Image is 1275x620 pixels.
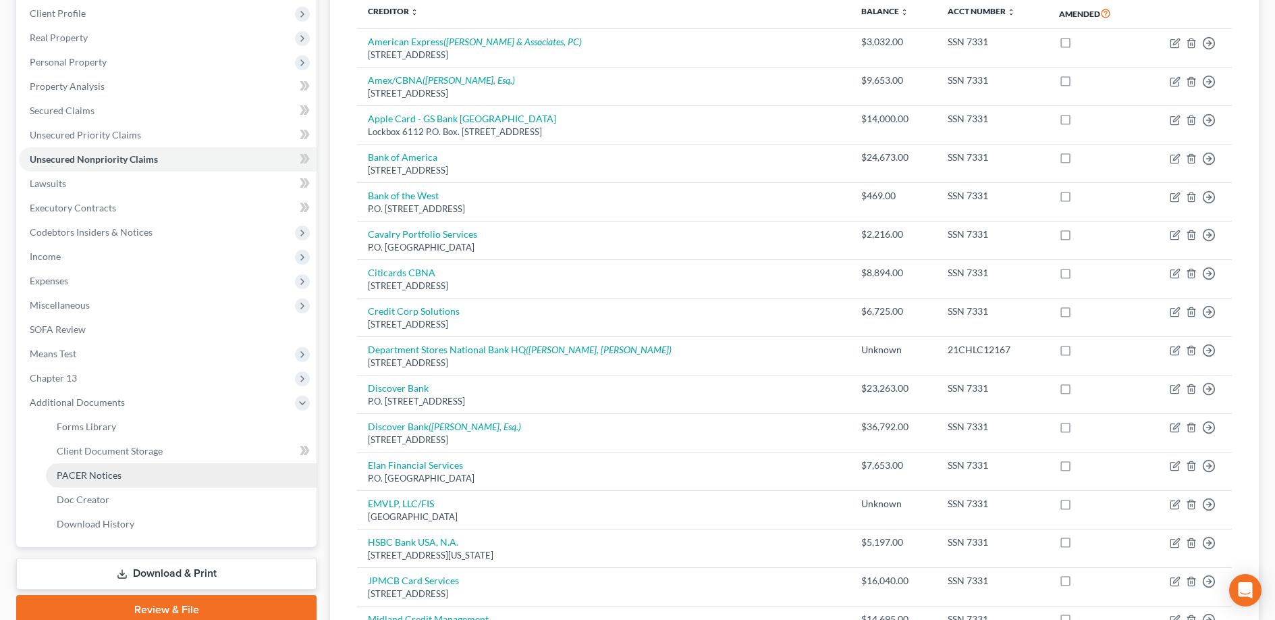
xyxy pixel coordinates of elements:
[30,80,105,92] span: Property Analysis
[30,324,86,335] span: SOFA Review
[368,164,840,177] div: [STREET_ADDRESS]
[368,421,521,432] a: Discover Bank([PERSON_NAME], Esq.)
[30,299,90,311] span: Miscellaneous
[19,196,317,220] a: Executory Contracts
[861,35,926,49] div: $3,032.00
[368,87,840,100] div: [STREET_ADDRESS]
[861,574,926,588] div: $16,040.00
[19,99,317,123] a: Secured Claims
[368,190,439,201] a: Bank of the West
[30,105,94,116] span: Secured Claims
[368,549,840,562] div: [STREET_ADDRESS][US_STATE]
[57,518,134,529] span: Download History
[57,494,109,505] span: Doc Creator
[861,228,926,241] div: $2,216.00
[948,343,1037,357] div: 21CHLC12167
[368,511,840,523] div: [GEOGRAPHIC_DATA]
[57,421,116,432] span: Forms Library
[368,472,840,485] div: P.O. [GEOGRAPHIC_DATA]
[948,536,1037,549] div: SSN 7331
[948,420,1037,434] div: SSN 7331
[861,420,926,434] div: $36,792.00
[948,151,1037,164] div: SSN 7331
[368,49,840,61] div: [STREET_ADDRESS]
[57,469,121,481] span: PACER Notices
[368,434,840,446] div: [STREET_ADDRESS]
[948,74,1037,87] div: SSN 7331
[948,189,1037,203] div: SSN 7331
[368,228,477,240] a: Cavalry Portfolio Services
[900,8,908,16] i: unfold_more
[16,558,317,590] a: Download & Print
[368,498,434,509] a: EMVLP, LLC/FIS
[423,74,515,86] i: ([PERSON_NAME], Esq.)
[19,147,317,172] a: Unsecured Nonpriority Claims
[368,357,840,369] div: [STREET_ADDRESS]
[368,305,460,317] a: Credit Corp Solutions
[948,459,1037,472] div: SSN 7331
[19,317,317,342] a: SOFA Review
[57,445,163,457] span: Client Document Storage
[948,305,1037,318] div: SSN 7331
[30,251,61,262] span: Income
[861,266,926,280] div: $8,894.00
[30,396,125,408] span: Additional Documents
[948,382,1037,395] div: SSN 7331
[30,7,86,19] span: Client Profile
[948,228,1037,241] div: SSN 7331
[30,348,76,359] span: Means Test
[429,421,521,432] i: ([PERSON_NAME], Esq.)
[46,463,317,488] a: PACER Notices
[861,151,926,164] div: $24,673.00
[368,203,840,215] div: P.O. [STREET_ADDRESS]
[526,344,672,355] i: ([PERSON_NAME], [PERSON_NAME])
[861,112,926,126] div: $14,000.00
[368,113,556,124] a: Apple Card - GS Bank [GEOGRAPHIC_DATA]
[948,112,1037,126] div: SSN 7331
[948,266,1037,280] div: SSN 7331
[861,6,908,16] a: Balance unfold_more
[46,415,317,439] a: Forms Library
[19,74,317,99] a: Property Analysis
[30,129,141,140] span: Unsecured Priority Claims
[368,395,840,408] div: P.O. [STREET_ADDRESS]
[368,36,582,47] a: American Express([PERSON_NAME] & Associates, PC)
[30,153,158,165] span: Unsecured Nonpriority Claims
[30,275,68,286] span: Expenses
[443,36,582,47] i: ([PERSON_NAME] & Associates, PC)
[861,305,926,318] div: $6,725.00
[861,343,926,357] div: Unknown
[368,280,840,292] div: [STREET_ADDRESS]
[368,6,418,16] a: Creditor unfold_more
[368,536,458,548] a: HSBC Bank USA, N.A.
[30,32,88,43] span: Real Property
[1229,574,1262,606] div: Open Intercom Messenger
[861,189,926,203] div: $469.00
[368,318,840,331] div: [STREET_ADDRESS]
[861,459,926,472] div: $7,653.00
[368,151,437,163] a: Bank of America
[368,344,672,355] a: Department Stores National Bank HQ([PERSON_NAME], [PERSON_NAME])
[1007,8,1015,16] i: unfold_more
[46,512,317,536] a: Download History
[948,574,1037,588] div: SSN 7331
[948,35,1037,49] div: SSN 7331
[46,488,317,512] a: Doc Creator
[30,202,116,213] span: Executory Contracts
[368,588,840,600] div: [STREET_ADDRESS]
[410,8,418,16] i: unfold_more
[948,497,1037,511] div: SSN 7331
[368,575,459,586] a: JPMCB Card Services
[368,126,840,138] div: Lockbox 6112 P.O. Box. [STREET_ADDRESS]
[30,56,107,68] span: Personal Property
[19,172,317,196] a: Lawsuits
[30,178,66,189] span: Lawsuits
[30,372,77,384] span: Chapter 13
[861,497,926,511] div: Unknown
[861,536,926,549] div: $5,197.00
[368,241,840,254] div: P.O. [GEOGRAPHIC_DATA]
[368,74,515,86] a: Amex/CBNA([PERSON_NAME], Esq.)
[46,439,317,463] a: Client Document Storage
[861,74,926,87] div: $9,653.00
[368,267,435,278] a: Citicards CBNA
